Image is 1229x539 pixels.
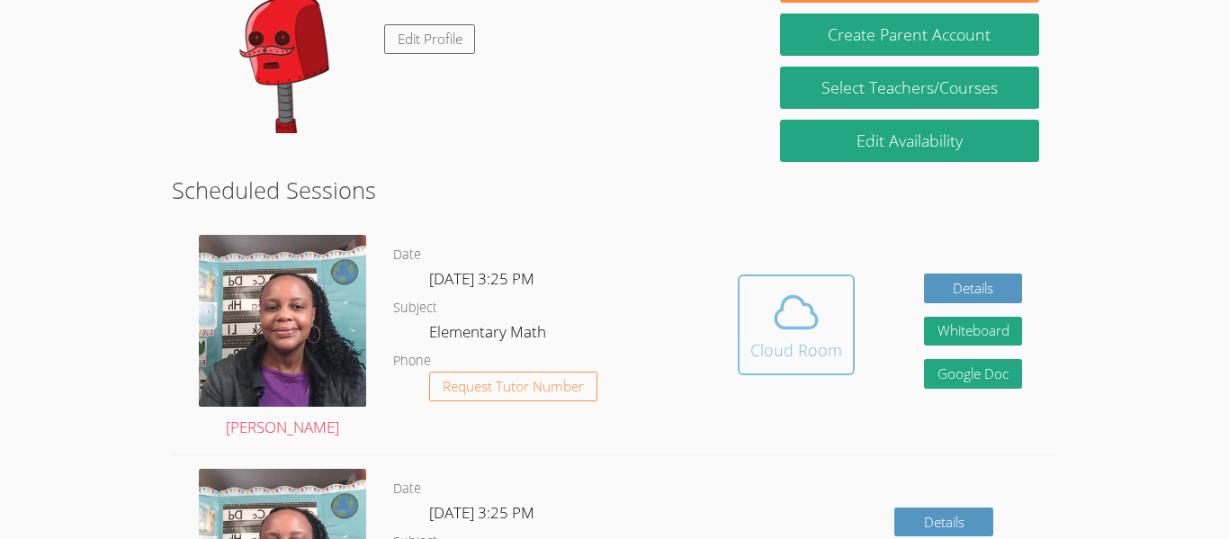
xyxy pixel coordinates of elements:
[199,235,366,441] a: [PERSON_NAME]
[384,24,476,54] a: Edit Profile
[894,508,993,537] a: Details
[924,359,1023,389] a: Google Doc
[393,297,437,319] dt: Subject
[393,350,431,373] dt: Phone
[429,268,534,289] span: [DATE] 3:25 PM
[393,244,421,266] dt: Date
[443,380,584,393] span: Request Tutor Number
[429,319,550,350] dd: Elementary Math
[429,502,534,523] span: [DATE] 3:25 PM
[780,120,1039,162] a: Edit Availability
[750,337,842,363] div: Cloud Room
[738,274,855,375] button: Cloud Room
[780,13,1039,56] button: Create Parent Account
[780,67,1039,109] a: Select Teachers/Courses
[924,274,1023,303] a: Details
[393,478,421,500] dt: Date
[172,173,1057,207] h2: Scheduled Sessions
[199,235,366,407] img: Selfie2.jpg
[924,317,1023,346] button: Whiteboard
[429,372,597,401] button: Request Tutor Number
